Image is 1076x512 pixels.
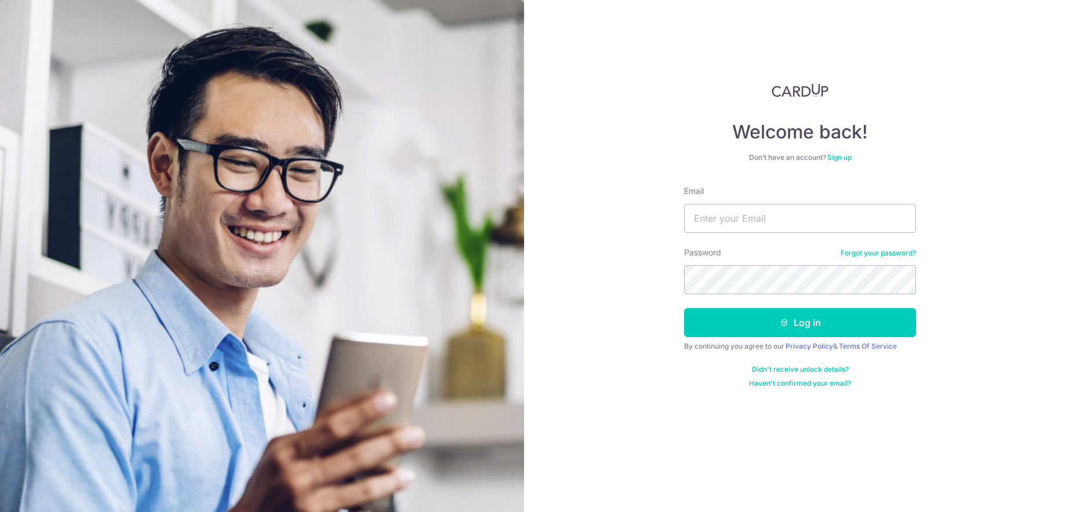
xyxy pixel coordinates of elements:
[684,247,721,258] label: Password
[684,153,916,162] div: Don’t have an account?
[752,365,849,374] a: Didn't receive unlock details?
[839,342,897,350] a: Terms Of Service
[841,248,916,258] a: Forgot your password?
[684,204,916,233] input: Enter your Email
[786,342,833,350] a: Privacy Policy
[684,120,916,144] h4: Welcome back!
[684,308,916,337] button: Log in
[749,379,851,388] a: Haven't confirmed your email?
[827,153,852,162] a: Sign up
[684,342,916,351] div: By continuing you agree to our &
[684,185,704,197] label: Email
[772,83,828,97] img: CardUp Logo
